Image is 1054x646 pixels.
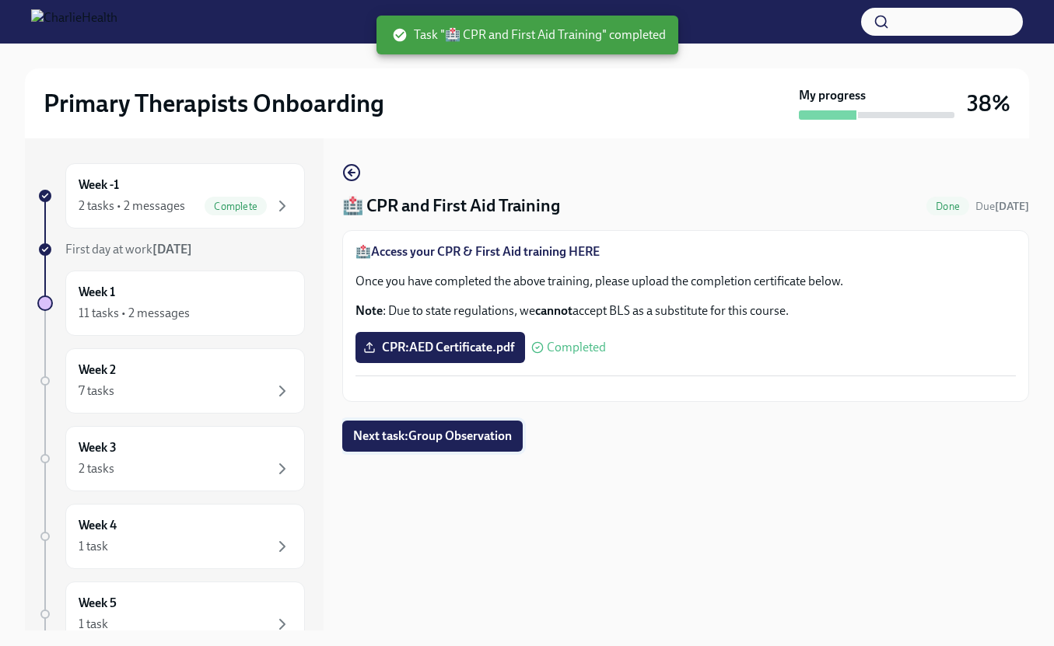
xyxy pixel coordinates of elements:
[355,273,1016,290] p: Once you have completed the above training, please upload the completion certificate below.
[342,421,523,452] button: Next task:Group Observation
[37,426,305,491] a: Week 32 tasks
[79,197,185,215] div: 2 tasks • 2 messages
[44,88,384,119] h2: Primary Therapists Onboarding
[79,439,117,456] h6: Week 3
[366,340,514,355] span: CPR:AED Certificate.pdf
[799,87,866,104] strong: My progress
[355,243,1016,260] p: 🏥
[79,305,190,322] div: 11 tasks • 2 messages
[79,176,119,194] h6: Week -1
[547,341,606,354] span: Completed
[65,242,192,257] span: First day at work
[79,382,114,400] div: 7 tasks
[79,616,108,633] div: 1 task
[975,200,1029,213] span: Due
[31,9,117,34] img: CharlieHealth
[392,26,666,44] span: Task "🏥 CPR and First Aid Training" completed
[535,303,573,318] strong: cannot
[79,460,114,477] div: 2 tasks
[37,163,305,229] a: Week -12 tasks • 2 messagesComplete
[926,201,969,212] span: Done
[37,348,305,414] a: Week 27 tasks
[342,194,560,218] h4: 🏥 CPR and First Aid Training
[37,271,305,336] a: Week 111 tasks • 2 messages
[79,284,115,301] h6: Week 1
[967,89,1010,117] h3: 38%
[355,302,1016,320] p: : Due to state regulations, we accept BLS as a substitute for this course.
[355,332,525,363] label: CPR:AED Certificate.pdf
[79,538,108,555] div: 1 task
[205,201,267,212] span: Complete
[37,241,305,258] a: First day at work[DATE]
[975,199,1029,214] span: August 23rd, 2025 09:00
[371,244,600,259] a: Access your CPR & First Aid training HERE
[79,595,117,612] h6: Week 5
[353,428,512,444] span: Next task : Group Observation
[152,242,192,257] strong: [DATE]
[995,200,1029,213] strong: [DATE]
[355,303,383,318] strong: Note
[79,361,116,379] h6: Week 2
[79,517,117,534] h6: Week 4
[37,504,305,569] a: Week 41 task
